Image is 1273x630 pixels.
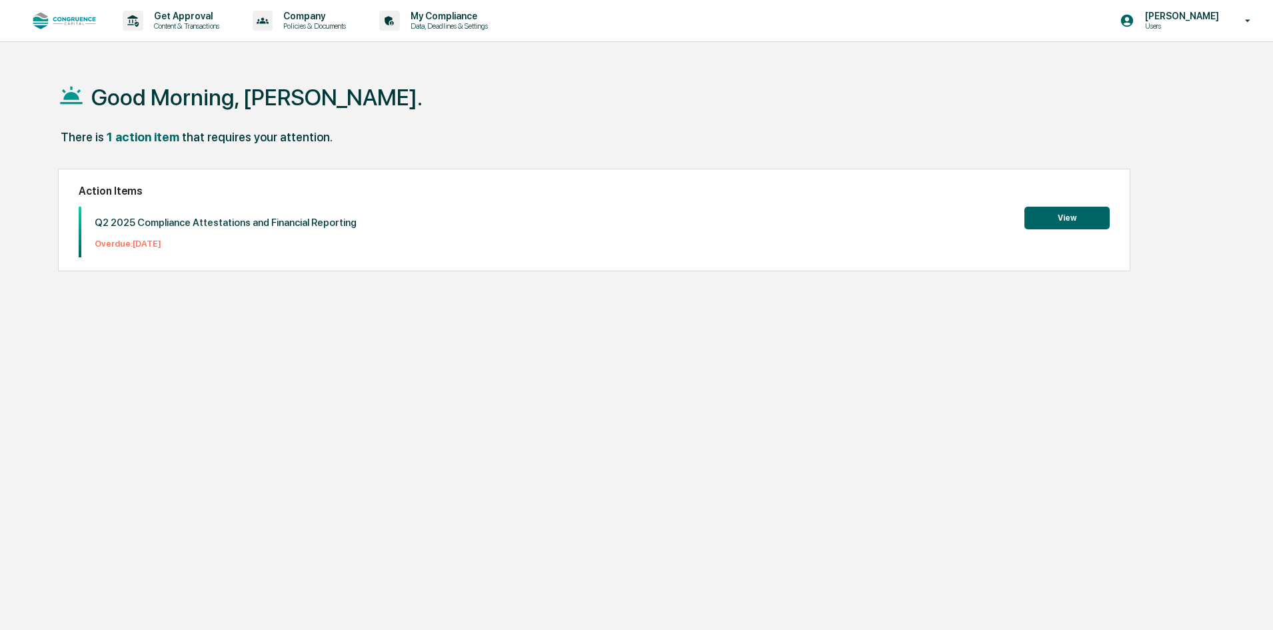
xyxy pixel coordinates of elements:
[1134,11,1226,21] p: [PERSON_NAME]
[400,21,495,31] p: Data, Deadlines & Settings
[143,21,226,31] p: Content & Transactions
[1024,211,1110,223] a: View
[1024,207,1110,229] button: View
[79,185,1110,197] h2: Action Items
[91,84,423,111] h1: Good Morning, [PERSON_NAME].
[400,11,495,21] p: My Compliance
[182,130,333,144] div: that requires your attention.
[273,11,353,21] p: Company
[1134,21,1226,31] p: Users
[61,130,104,144] div: There is
[95,217,357,229] p: Q2 2025 Compliance Attestations and Financial Reporting
[95,239,357,249] p: Overdue: [DATE]
[273,21,353,31] p: Policies & Documents
[107,130,179,144] div: 1 action item
[32,12,96,30] img: logo
[143,11,226,21] p: Get Approval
